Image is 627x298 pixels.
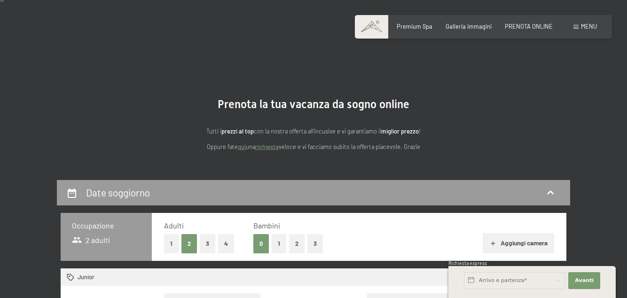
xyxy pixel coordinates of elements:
[218,234,234,253] button: 4
[289,234,305,253] button: 2
[238,143,246,150] a: quì
[446,23,492,30] a: Galleria immagini
[72,220,141,231] h3: Occupazione
[381,127,419,135] strong: miglior prezzo
[200,234,215,253] button: 3
[255,143,279,150] a: richiesta
[125,142,502,151] p: Oppure fate una veloce e vi facciamo subito la offerta piacevole. Grazie
[181,234,197,253] button: 2
[67,274,75,282] svg: Camera
[86,187,150,198] h2: Date soggiorno
[164,234,179,253] button: 1
[568,272,600,289] button: Avanti
[218,98,409,111] span: Prenota la tua vacanza da sogno online
[67,273,94,282] div: Junior
[448,260,487,266] span: Richiesta express
[72,235,110,245] span: 2 adulti
[505,23,553,30] a: PRENOTA ONLINE
[125,126,502,136] p: Tutti i con la nostra offerta all'incusive e vi garantiamo il !
[253,234,269,253] button: 0
[483,233,554,254] button: Aggiungi camera
[272,234,286,253] button: 1
[307,234,323,253] button: 3
[221,127,254,135] strong: prezzi al top
[581,23,597,30] span: Menu
[397,23,432,30] a: Premium Spa
[164,221,184,230] span: Adulti
[253,221,280,230] span: Bambini
[575,277,594,284] span: Avanti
